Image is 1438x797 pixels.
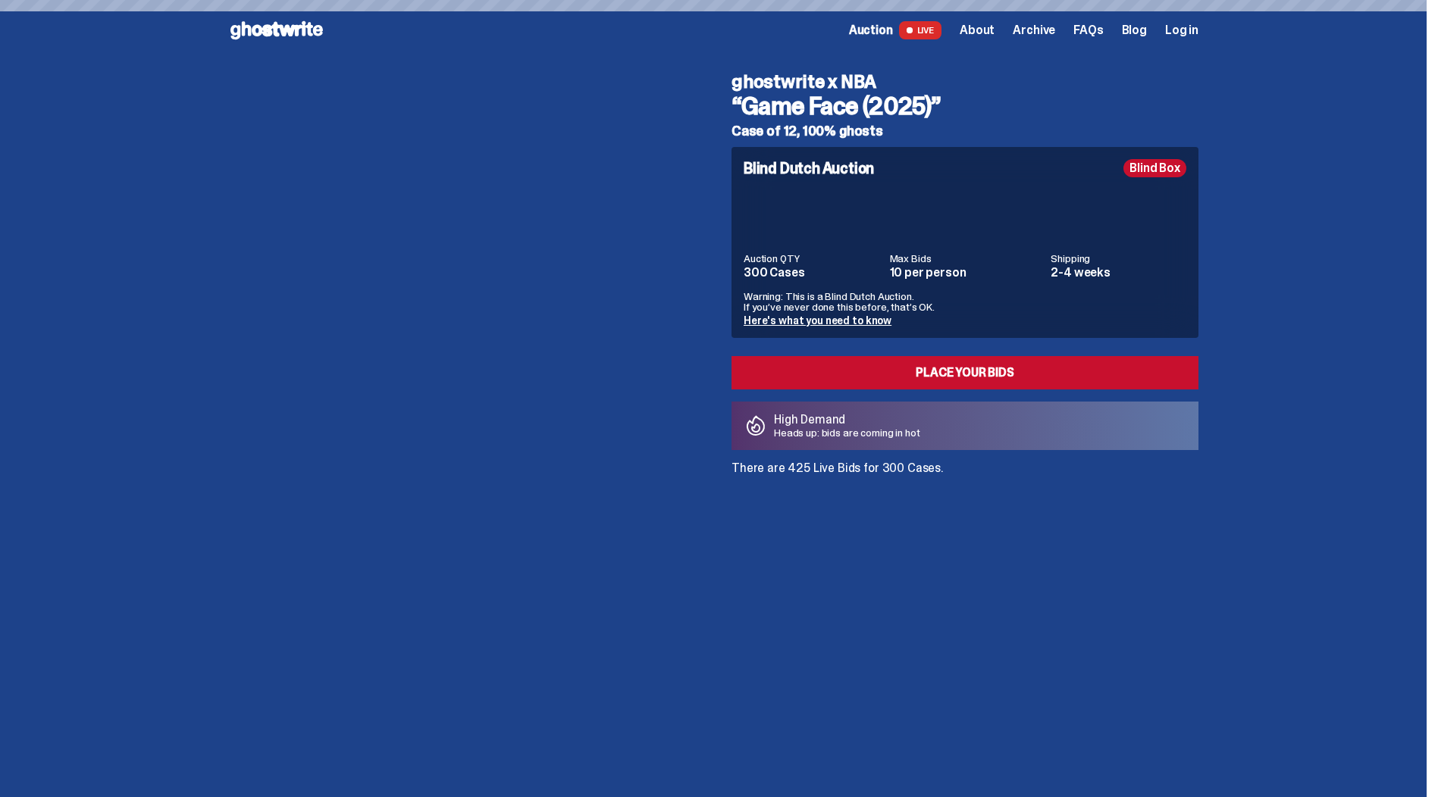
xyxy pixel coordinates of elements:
[732,94,1198,118] h3: “Game Face (2025)”
[744,161,874,176] h4: Blind Dutch Auction
[774,414,920,426] p: High Demand
[1073,24,1103,36] a: FAQs
[849,21,941,39] a: Auction LIVE
[744,314,891,327] a: Here's what you need to know
[849,24,893,36] span: Auction
[960,24,995,36] a: About
[732,124,1198,138] h5: Case of 12, 100% ghosts
[899,21,942,39] span: LIVE
[890,253,1042,264] dt: Max Bids
[732,356,1198,389] a: Place your Bids
[1165,24,1198,36] a: Log in
[774,427,920,438] p: Heads up: bids are coming in hot
[744,253,881,264] dt: Auction QTY
[1122,24,1147,36] a: Blog
[1123,159,1186,177] div: Blind Box
[890,267,1042,279] dd: 10 per person
[744,291,1186,312] p: Warning: This is a Blind Dutch Auction. If you’ve never done this before, that’s OK.
[744,267,881,279] dd: 300 Cases
[732,462,1198,474] p: There are 425 Live Bids for 300 Cases.
[1051,253,1186,264] dt: Shipping
[732,73,1198,91] h4: ghostwrite x NBA
[1013,24,1055,36] a: Archive
[1051,267,1186,279] dd: 2-4 weeks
